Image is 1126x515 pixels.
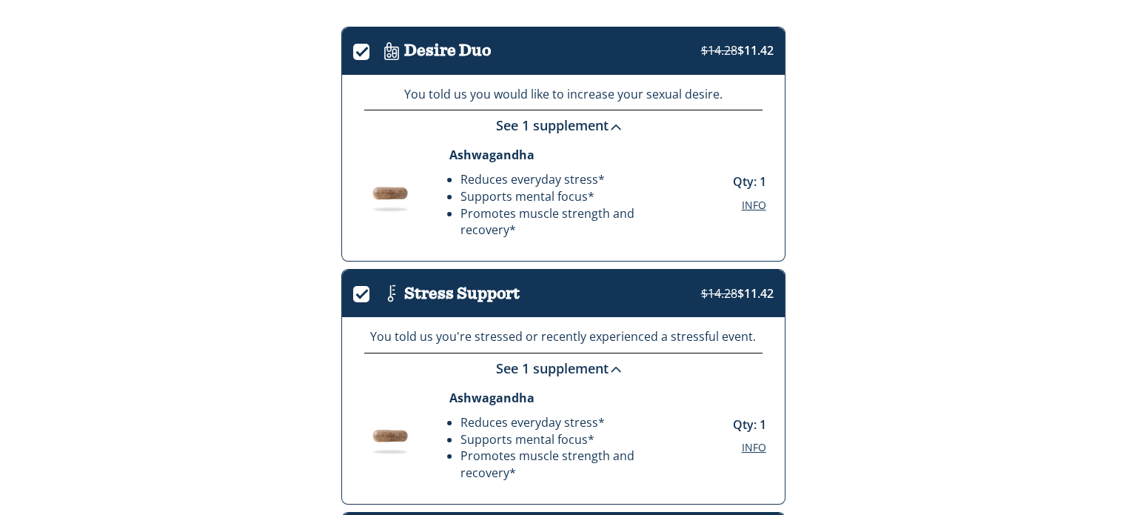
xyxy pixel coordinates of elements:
[701,285,774,302] span: $11.42
[496,359,631,377] a: See 1 supplement
[460,188,686,205] li: Supports mental focus*
[701,42,737,59] strike: $14.28
[449,390,534,406] strong: Ashwagandha
[742,198,766,213] button: Info
[353,168,427,218] img: Supplement Image
[496,116,631,134] a: See 1 supplement
[364,328,763,345] p: You told us you're stressed or recently experienced a stressful event.
[733,416,766,433] p: Qty: 1
[353,411,427,461] img: Supplement Image
[364,86,763,103] p: You told us you would like to increase your sexual desire.
[460,171,686,188] li: Reduces everyday stress*
[449,147,534,163] strong: Ashwagandha
[404,41,491,60] h3: Desire Duo
[460,414,686,431] li: Reduces everyday stress*
[404,285,520,303] h3: Stress Support
[379,281,404,306] img: Icon
[609,362,623,377] img: down-chevron.svg
[353,283,379,300] label: .
[742,440,766,455] button: Info
[353,41,379,58] label: .
[379,39,404,64] img: Icon
[460,205,686,239] li: Promotes muscle strength and recovery*
[460,431,686,448] li: Supports mental focus*
[701,285,737,302] strike: $14.28
[742,440,766,454] span: Info
[609,120,623,135] img: down-chevron.svg
[460,448,686,482] li: Promotes muscle strength and recovery*
[701,42,774,59] span: $11.42
[733,173,766,190] p: Qty: 1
